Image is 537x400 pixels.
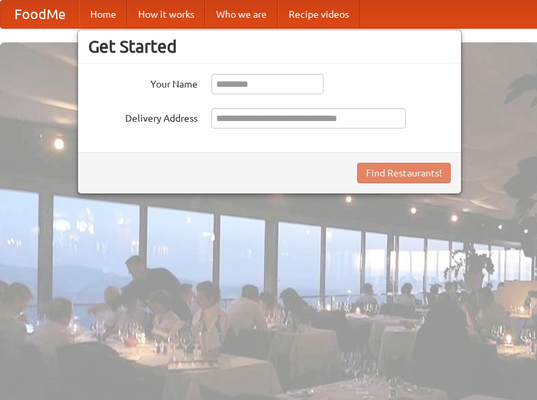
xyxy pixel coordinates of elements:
[278,1,360,28] a: Recipe videos
[88,108,198,125] label: Delivery Address
[127,1,205,28] a: How it works
[1,1,79,28] a: FoodMe
[357,163,451,183] button: Find Restaurants!
[79,1,127,28] a: Home
[205,1,278,28] a: Who we are
[88,36,451,57] h3: Get Started
[88,74,198,91] label: Your Name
